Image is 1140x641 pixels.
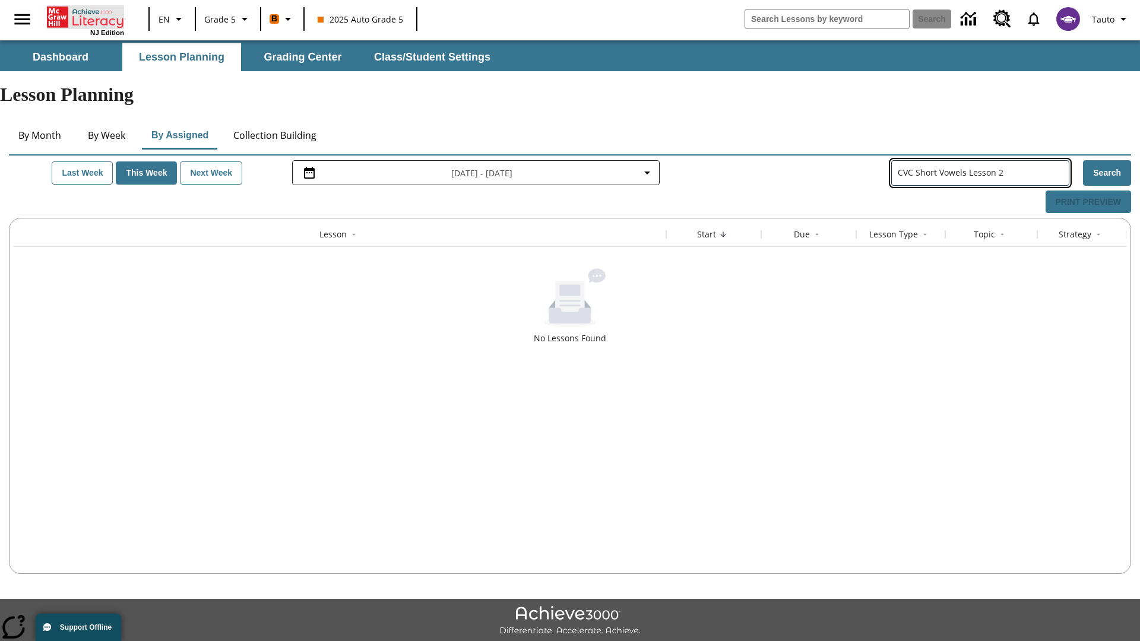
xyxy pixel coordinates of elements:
button: Support Offline [36,614,121,641]
button: Last Week [52,161,113,185]
div: No Lessons Found [534,332,606,344]
button: Grading Center [243,43,362,71]
span: Support Offline [60,623,112,632]
div: Lesson Type [869,229,918,240]
button: Lesson Planning [122,43,241,71]
button: Sort [1091,227,1106,242]
button: Collection Building [224,121,326,150]
img: avatar image [1056,7,1080,31]
button: Search [1083,160,1131,186]
button: Sort [716,227,730,242]
button: Select a new avatar [1049,4,1087,34]
button: By Month [9,121,71,150]
button: Dashboard [1,43,120,71]
button: Language: EN, Select a language [153,8,191,30]
input: search field [745,9,909,28]
button: Sort [995,227,1009,242]
button: Open side menu [5,2,40,37]
div: Home [47,4,124,36]
button: By Week [77,121,136,150]
button: Sort [347,227,361,242]
div: No Lessons Found [14,268,1126,344]
button: Sort [810,227,824,242]
a: Notifications [1018,4,1049,34]
span: Grade 5 [204,13,236,26]
span: EN [159,13,170,26]
span: Tauto [1092,13,1114,26]
a: Home [47,5,124,29]
button: Next Week [180,161,242,185]
span: [DATE] - [DATE] [451,167,512,179]
div: Topic [974,229,995,240]
input: Search Assigned Lessons [898,164,1069,182]
span: B [271,11,277,26]
button: Grade: Grade 5, Select a grade [199,8,256,30]
button: Profile/Settings [1087,8,1135,30]
a: Data Center [954,3,986,36]
div: Strategy [1059,229,1091,240]
div: Lesson [319,229,347,240]
div: Start [697,229,716,240]
a: Resource Center, Will open in new tab [986,3,1018,35]
button: Class/Student Settings [365,43,500,71]
span: 2025 Auto Grade 5 [318,13,403,26]
button: Boost Class color is orange. Change class color [265,8,300,30]
button: By Assigned [142,121,218,150]
button: Select the date range menu item [297,166,654,180]
div: Due [794,229,810,240]
span: NJ Edition [90,29,124,36]
img: Achieve3000 Differentiate Accelerate Achieve [499,606,641,636]
button: This Week [116,161,177,185]
button: Sort [918,227,932,242]
svg: Collapse Date Range Filter [640,166,654,180]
